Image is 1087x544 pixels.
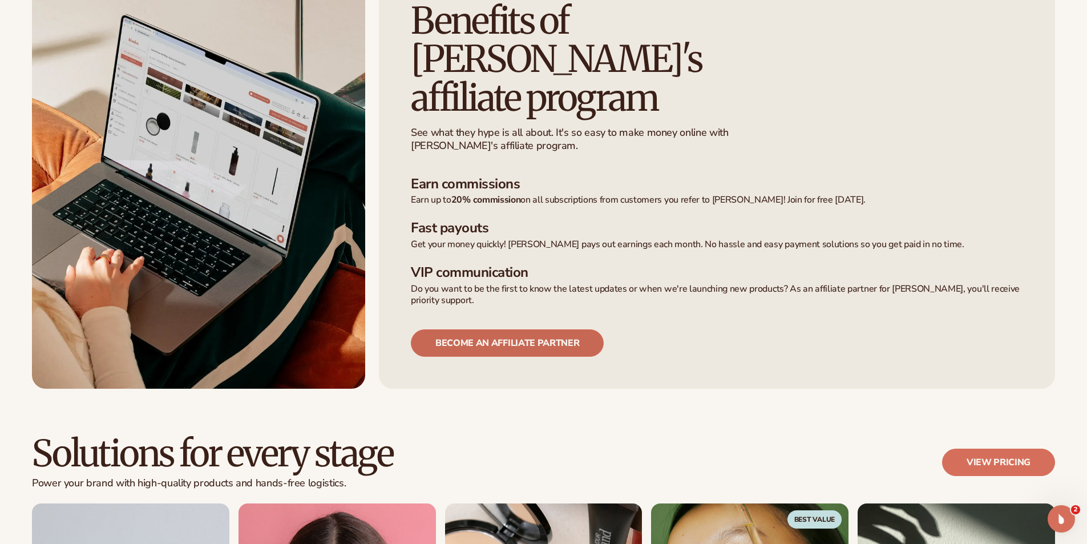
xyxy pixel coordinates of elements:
[1071,505,1080,514] span: 2
[411,126,733,153] p: See what they hype is all about. It's so easy to make money online with [PERSON_NAME]'s affiliate...
[411,329,604,357] a: Become an affiliate partner
[411,264,1023,281] h3: VIP communication
[32,434,393,473] h2: Solutions for every stage
[411,194,1023,206] p: Earn up to on all subscriptions from customers you refer to [PERSON_NAME]! Join for free [DATE].
[451,194,521,206] strong: 20% commission
[411,2,758,117] h2: Benefits of [PERSON_NAME]'s affiliate program
[411,283,1023,307] p: Do you want to be the first to know the latest updates or when we're launching new products? As a...
[787,510,842,529] span: Best Value
[942,449,1055,476] a: View pricing
[411,239,1023,251] p: Get your money quickly! [PERSON_NAME] pays out earnings each month. No hassle and easy payment so...
[32,477,393,490] p: Power your brand with high-quality products and hands-free logistics.
[1048,505,1075,533] iframe: Intercom live chat
[411,220,1023,236] h3: Fast payouts
[411,176,1023,192] h3: Earn commissions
